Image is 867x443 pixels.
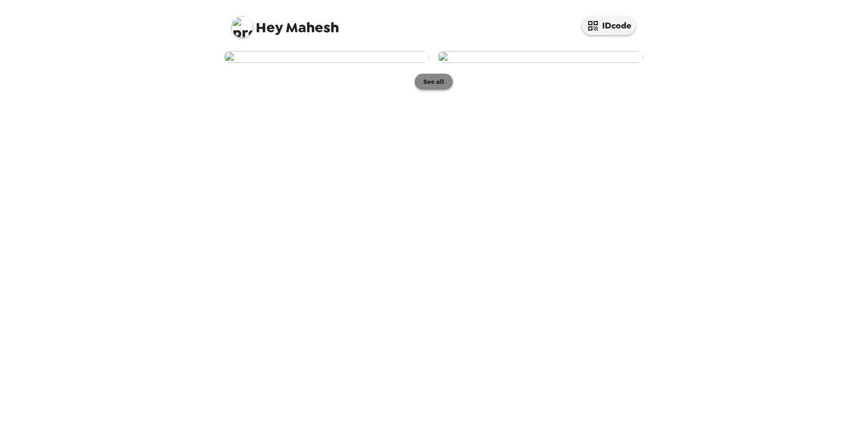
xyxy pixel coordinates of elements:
span: Hey [256,18,283,37]
span: Mahesh [232,11,339,35]
button: See all [415,74,453,90]
img: user-275959 [224,51,429,63]
button: IDcode [582,16,635,35]
img: profile pic [232,16,253,38]
img: user-275893 [438,51,643,63]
